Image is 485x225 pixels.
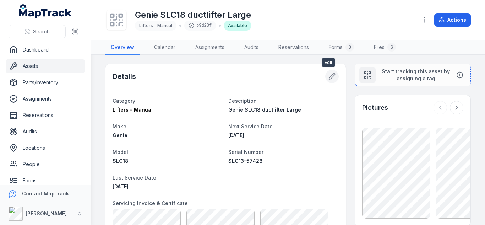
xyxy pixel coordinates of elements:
a: Reservations [6,108,85,122]
span: [DATE] [113,183,129,189]
a: Audits [6,124,85,139]
a: Forms0 [323,40,360,55]
div: 6 [387,43,396,52]
a: Reservations [273,40,315,55]
span: Model [113,149,128,155]
span: Last Service Date [113,175,156,181]
a: Calendar [148,40,181,55]
span: Start tracking this asset by assigning a tag [381,68,451,82]
span: Genie SLC18 ductlifter Large [228,107,301,113]
span: Next Service Date [228,123,273,129]
span: Search [33,28,50,35]
span: Servicing Invoice & Certificate [113,200,188,206]
a: Overview [105,40,140,55]
span: SLC18 [113,158,129,164]
a: Assignments [190,40,230,55]
span: [DATE] [228,132,244,138]
a: Dashboard [6,43,85,57]
button: Search [9,25,66,38]
time: 07/06/2023, 12:00:00 am [113,183,129,189]
a: Forms [6,173,85,188]
span: Make [113,123,126,129]
strong: Contact MapTrack [22,191,69,197]
span: Category [113,98,135,104]
button: Start tracking this asset by assigning a tag [355,64,471,86]
span: Description [228,98,257,104]
h3: Pictures [362,103,388,113]
a: MapTrack [19,4,72,18]
h1: Genie SLC18 ductlifter Large [135,9,251,21]
span: SLC13-57428 [228,158,263,164]
time: 07/06/2024, 12:00:00 am [228,132,244,138]
a: Audits [239,40,264,55]
h2: Details [113,71,136,81]
div: Available [224,21,251,31]
span: Lifters - Manual [113,107,153,113]
a: People [6,157,85,171]
a: Assignments [6,92,85,106]
button: Actions [434,13,471,27]
span: Lifters - Manual [139,23,172,28]
span: Genie [113,132,127,138]
strong: [PERSON_NAME] Air [26,210,75,216]
span: Edit [322,58,335,67]
a: Assets [6,59,85,73]
span: Serial Number [228,149,263,155]
a: Files6 [368,40,402,55]
a: Locations [6,141,85,155]
div: 0 [345,43,354,52]
a: Parts/Inventory [6,75,85,90]
div: b9d23f [184,21,216,31]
